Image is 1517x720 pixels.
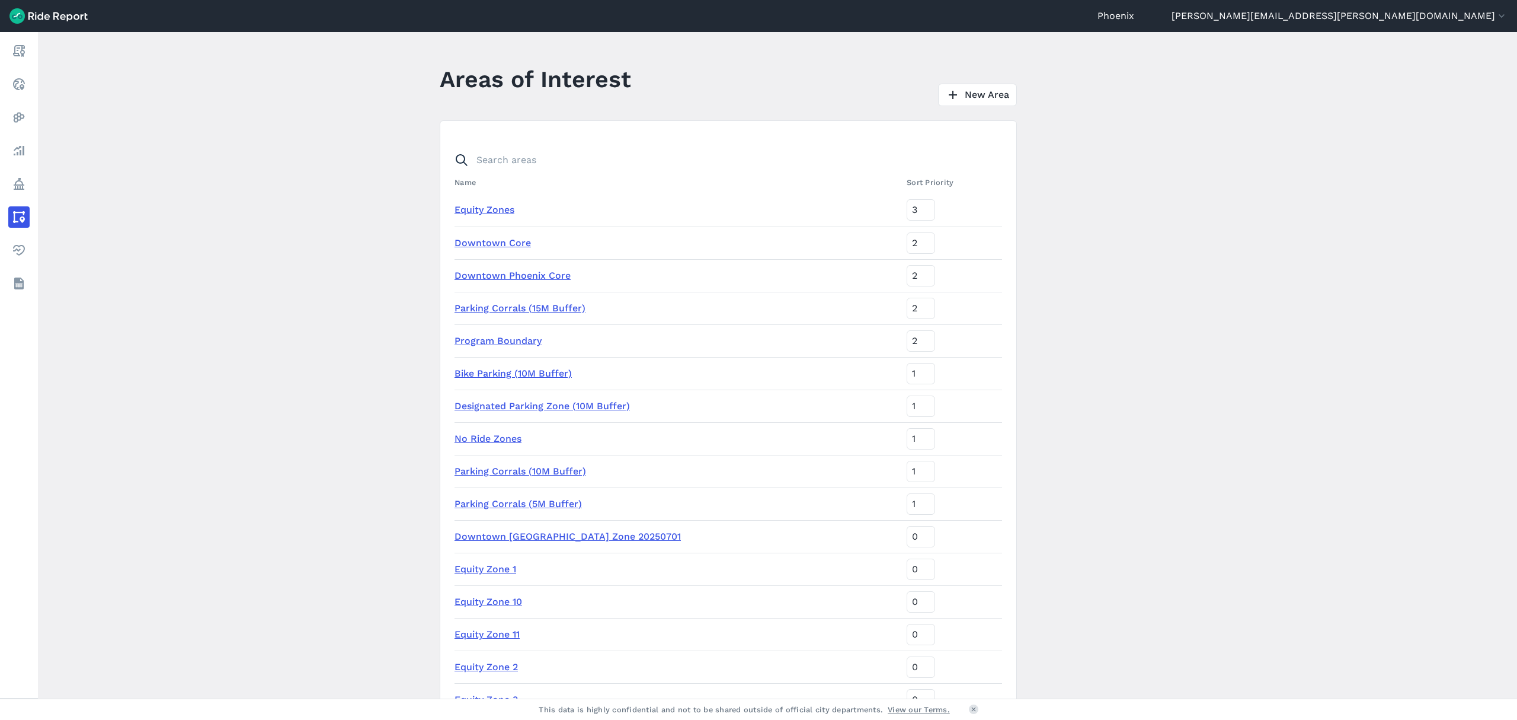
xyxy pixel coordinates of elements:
[8,140,30,161] a: Analyze
[455,629,520,640] a: Equity Zone 11
[8,273,30,294] a: Datasets
[455,204,514,215] a: Equity Zones
[455,400,630,412] a: Designated Parking Zone (10M Buffer)
[455,531,681,542] a: Downtown [GEOGRAPHIC_DATA] Zone 20250701
[455,661,518,673] a: Equity Zone 2
[902,171,1002,194] th: Sort Priority
[455,171,902,194] th: Name
[8,173,30,195] a: Policy
[1172,9,1508,23] button: [PERSON_NAME][EMAIL_ADDRESS][PERSON_NAME][DOMAIN_NAME]
[888,704,950,715] a: View our Terms.
[455,270,571,281] a: Downtown Phoenix Core
[8,107,30,128] a: Heatmaps
[455,596,522,607] a: Equity Zone 10
[938,84,1017,106] a: New Area
[8,206,30,228] a: Areas
[8,240,30,261] a: Health
[8,74,30,95] a: Realtime
[1097,9,1134,23] a: Phoenix
[440,63,631,95] h1: Areas of Interest
[455,237,531,249] a: Downtown Core
[455,335,542,346] a: Program Boundary
[455,694,518,705] a: Equity Zone 3
[455,466,586,477] a: Parking Corrals (10M Buffer)
[447,149,995,171] input: Search areas
[455,368,572,379] a: Bike Parking (10M Buffer)
[455,302,585,314] a: Parking Corrals (15M Buffer)
[455,498,582,509] a: Parking Corrals (5M Buffer)
[8,40,30,62] a: Report
[9,8,88,24] img: Ride Report
[455,563,516,575] a: Equity Zone 1
[455,433,521,444] a: No Ride Zones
